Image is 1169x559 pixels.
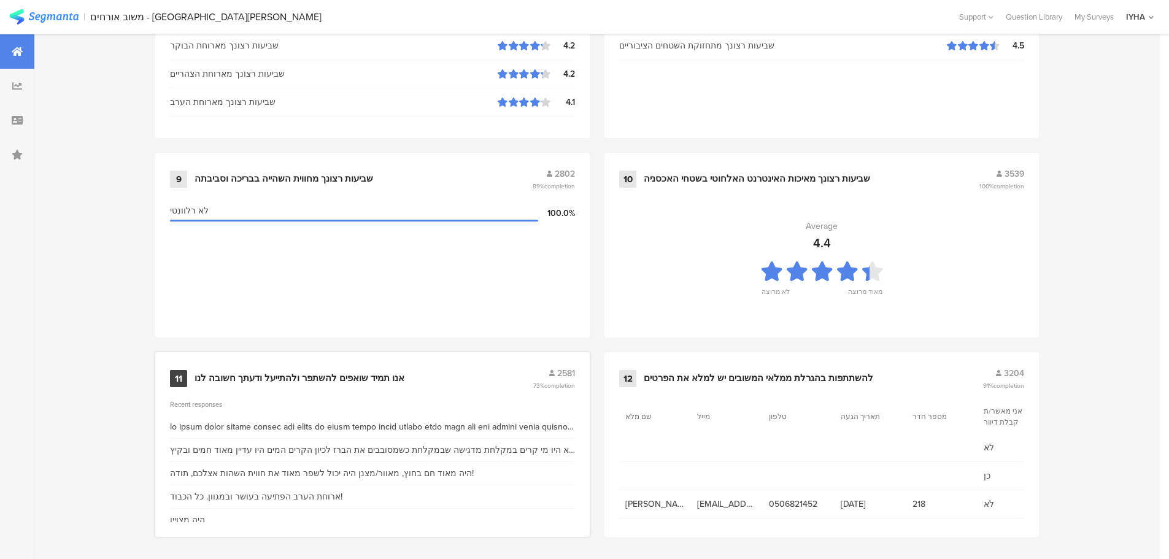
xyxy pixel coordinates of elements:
a: My Surveys [1068,11,1120,23]
div: שביעות רצונך מאיכות האינטרנט האלחוטי בשטחי האכסניה [644,173,870,185]
span: 0506821452 [769,498,828,511]
section: טלפון [769,411,824,422]
div: שביעות רצונך מארוחת הצהריים [170,67,498,80]
span: לא [984,441,1043,454]
div: לא היו מי קרים במקלחת מדגישה שבמקלחת כשמסובבים את הברז לכיון הקרים המים היו עדיין מאוד חמים ובקיץ... [170,444,575,457]
div: 10 [619,171,636,188]
div: משוב אורחים - [GEOGRAPHIC_DATA][PERSON_NAME] [90,11,322,23]
div: היה מאוד חם בחוץ, מאוור/מצנן היה יכול לשפר מאוד את חווית השהות אצלכם, תודה! [170,467,474,480]
img: segmanta logo [9,9,79,25]
span: [PERSON_NAME] [625,498,685,511]
div: 9 [170,171,187,188]
span: לא רלוונטי [170,204,209,217]
div: 4.5 [1000,39,1024,52]
span: לא [984,498,1043,511]
div: לא מרוצה [762,287,790,304]
span: 100% [979,182,1024,191]
div: | [83,10,85,24]
span: 218 [912,498,972,511]
span: 73% [533,381,575,390]
div: Average [806,220,838,233]
div: אנו תמיד שואפים להשתפר ולהתייעל ודעתך חשובה לנו [195,372,404,385]
span: 89% [533,182,575,191]
span: completion [544,182,575,191]
span: [EMAIL_ADDRESS][DOMAIN_NAME] [697,498,757,511]
span: [DATE] [841,498,900,511]
a: Question Library [1000,11,1068,23]
span: 2581 [557,367,575,380]
span: 3539 [1005,168,1024,180]
section: שם מלא [625,411,681,422]
div: 4.4 [813,234,831,252]
div: מאוד מרוצה [848,287,882,304]
section: מספר חדר [912,411,968,422]
div: להשתתפות בהגרלת ממלאי המשובים יש למלא את הפרטים [644,372,873,385]
div: 12 [619,370,636,387]
div: שביעות רצונך מתחזוקת השטחים הציבוריים [619,39,947,52]
div: ארוחת הערב הפתיעה בעושר ובמגוון. כל הכבוד! [170,490,342,503]
section: תאריך הגעה [841,411,896,422]
div: שביעות רצונך מחווית השהייה בבריכה וסביבתה [195,173,373,185]
div: Support [959,7,993,26]
span: completion [993,182,1024,191]
span: completion [993,381,1024,390]
span: 2802 [555,168,575,180]
span: completion [544,381,575,390]
div: 11 [170,370,187,387]
div: שביעות רצונך מארוחת הערב [170,96,498,109]
span: כן [984,469,1043,482]
span: 91% [983,381,1024,390]
section: מייל [697,411,752,422]
div: 4.1 [550,96,575,109]
span: 3204 [1004,367,1024,380]
div: lo ipsum dolor sitame consec adi elits do eiusm tempo incid utlabo etdo magn ali eni admini venia... [170,420,575,433]
div: היה מצויין [170,514,205,526]
div: שביעות רצונך מארוחת הבוקר [170,39,498,52]
div: IYHA [1126,11,1145,23]
div: 4.2 [550,67,575,80]
div: 100.0% [538,207,575,220]
div: 4.2 [550,39,575,52]
section: אני מאשר/ת קבלת דיוור [984,406,1039,428]
div: Recent responses [170,399,575,409]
